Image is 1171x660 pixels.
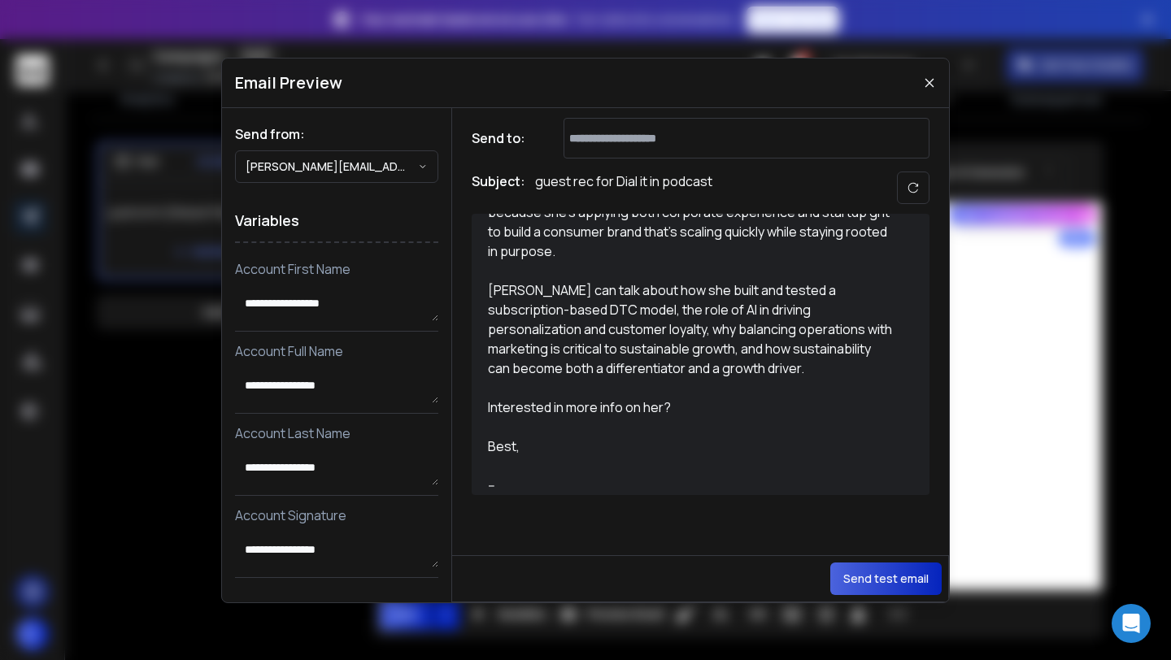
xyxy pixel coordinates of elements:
[235,506,438,525] p: Account Signature
[830,562,942,595] button: Send test email
[235,423,438,443] p: Account Last Name
[235,259,438,279] p: Account First Name
[246,158,418,175] p: [PERSON_NAME][EMAIL_ADDRESS][DOMAIN_NAME]
[488,436,895,456] div: Best,
[235,199,438,243] h1: Variables
[235,124,438,144] h1: Send from:
[1112,604,1151,643] div: Open Intercom Messenger
[488,475,895,495] div: --
[535,172,712,204] p: guest rec for Dial it in podcast
[472,128,537,148] h1: Send to:
[488,27,895,417] div: Hi, I saw your podcast is all about gathering top voices to share advice on growth marketing and ...
[472,172,525,204] h1: Subject:
[235,341,438,361] p: Account Full Name
[235,72,342,94] h1: Email Preview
